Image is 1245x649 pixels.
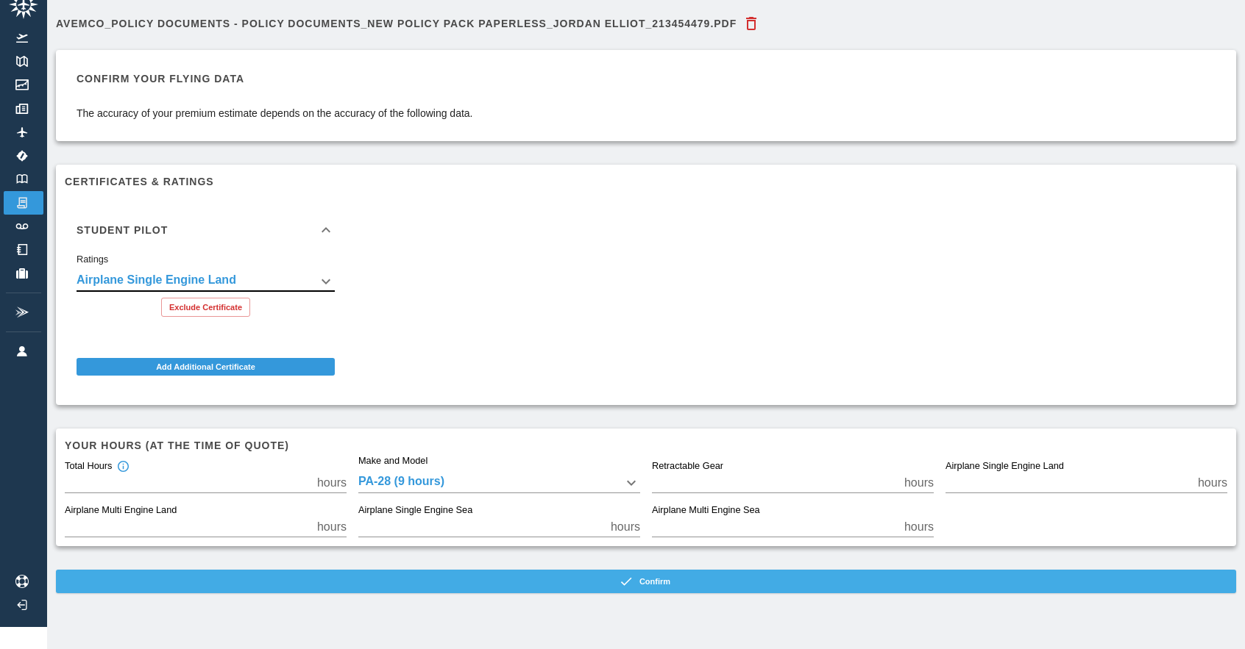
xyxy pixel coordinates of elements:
label: Airplane Multi Engine Land [65,504,177,517]
p: hours [904,474,934,492]
label: Airplane Multi Engine Sea [652,504,760,517]
svg: Total hours in fixed-wing aircraft [116,460,130,473]
p: hours [317,474,347,492]
div: Student Pilot [65,207,347,254]
div: Airplane Single Engine Land [77,271,335,292]
button: Add Additional Certificate [77,358,335,376]
label: Ratings [77,253,108,266]
button: Exclude Certificate [161,298,250,317]
p: hours [1198,474,1227,492]
button: Confirm [56,570,1236,593]
p: hours [904,518,934,536]
label: Airplane Single Engine Sea [358,504,472,517]
label: Airplane Single Engine Land [946,460,1064,473]
div: PA-28 (9 hours) [358,473,640,493]
div: Total Hours [65,460,130,473]
div: Student Pilot [65,254,347,329]
p: The accuracy of your premium estimate depends on the accuracy of the following data. [77,106,473,121]
h6: Confirm your flying data [77,71,473,87]
p: hours [317,518,347,536]
h6: Avemco_Policy Documents - Policy Documents_New Policy Pack Paperless_JORDAN ELLIOT_213454479.PDF [56,18,737,29]
label: Retractable Gear [652,460,723,473]
h6: Your hours (at the time of quote) [65,437,1227,453]
h6: Certificates & Ratings [65,173,1227,190]
label: Make and Model [358,454,428,467]
p: hours [611,518,640,536]
h6: Student Pilot [77,225,168,235]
